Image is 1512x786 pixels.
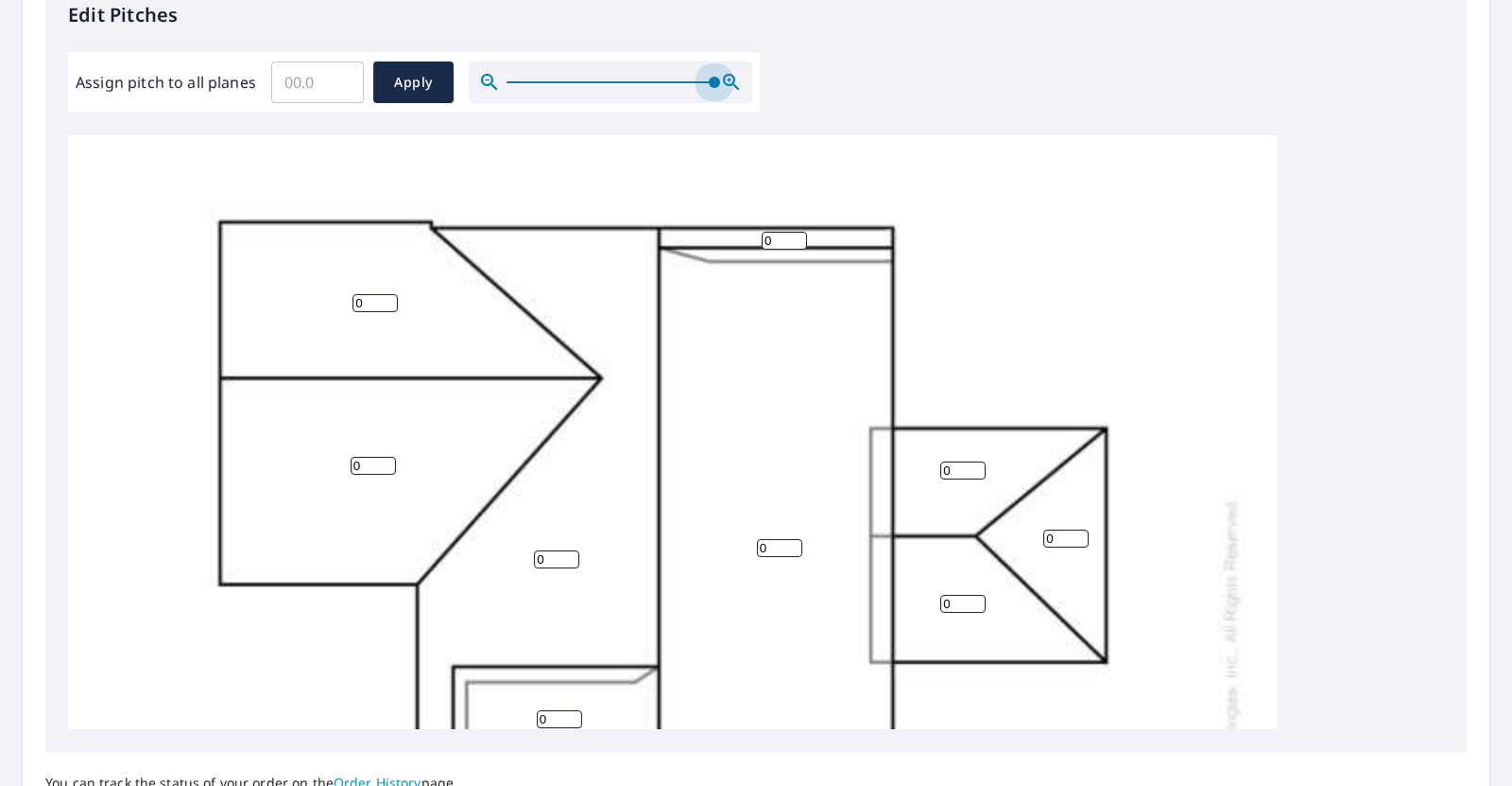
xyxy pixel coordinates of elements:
input: 00.0 [271,56,364,109]
label: Assign pitch to all planes [76,71,256,94]
p: Edit Pitches [68,1,1444,29]
span: Apply [388,71,438,95]
button: Apply [373,61,454,103]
